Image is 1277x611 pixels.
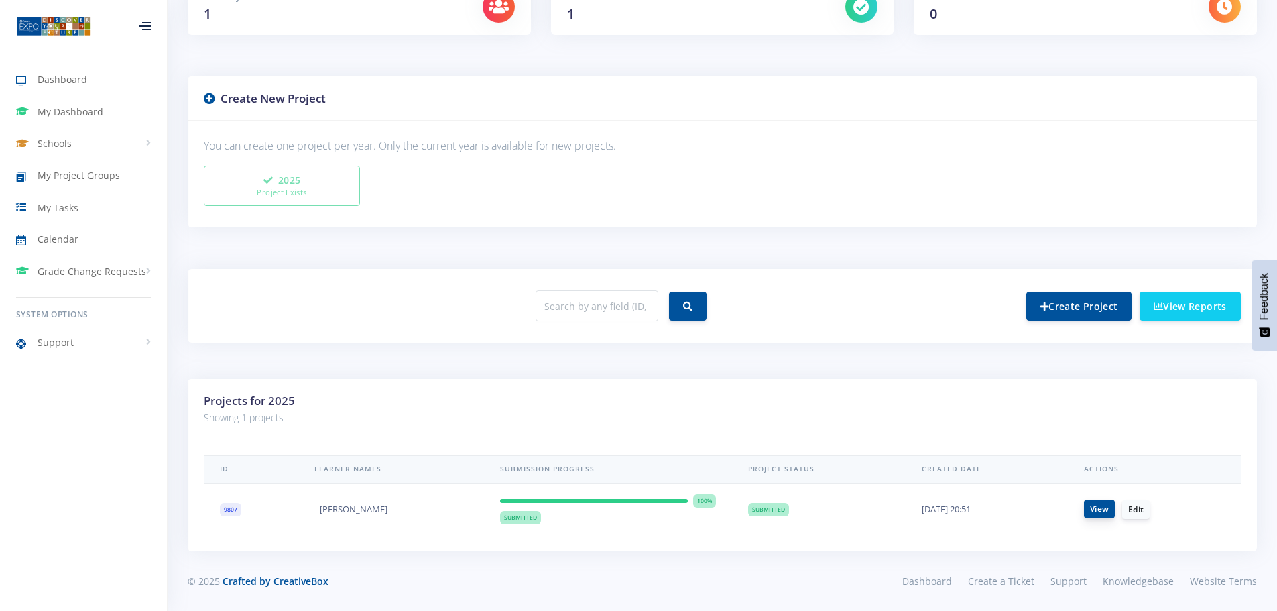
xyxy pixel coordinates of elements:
a: View [1084,500,1115,518]
a: Knowledgebase [1095,571,1182,591]
span: 100% [693,494,716,508]
th: Learner Names [298,456,484,484]
span: Calendar [38,232,78,246]
p: Showing 1 projects [204,410,1241,426]
span: 0 [930,5,937,23]
span: 1 [204,5,211,23]
a: View Reports [1140,292,1241,321]
span: Knowledgebase [1103,575,1174,588]
span: My Project Groups [38,168,120,182]
a: Create Project [1026,292,1132,321]
span: Dashboard [38,72,87,87]
span: Submitted [500,511,541,524]
th: Project Status [732,456,906,484]
input: Search by any field (ID, name, school, etc.) [536,290,658,321]
h3: Projects for 2025 [204,392,1241,410]
div: © 2025 [188,574,713,588]
span: My Dashboard [38,105,103,119]
a: Support [1042,571,1095,591]
span: Feedback [1258,273,1270,320]
span: 1 [567,5,574,23]
a: Dashboard [894,571,960,591]
span: Schools [38,136,72,150]
p: You can create one project per year. Only the current year is available for new projects. [204,137,1241,155]
td: [DATE] 20:51 [906,484,1068,535]
th: Created Date [906,456,1068,484]
a: Create a Ticket [960,571,1042,591]
span: Support [38,335,74,349]
th: ID [204,456,298,484]
button: 2025Project Exists [204,166,360,206]
span: My Tasks [38,201,78,215]
h3: Create New Project [204,90,1241,107]
a: Website Terms [1182,571,1257,591]
span: 9807 [220,503,241,516]
a: Edit [1122,500,1150,519]
button: Feedback - Show survey [1252,260,1277,351]
small: Project Exists [218,187,346,199]
span: Grade Change Requests [38,264,146,278]
img: ... [16,15,91,37]
a: Crafted by CreativeBox [223,575,328,588]
span: Submitted [748,503,789,516]
h6: System Options [16,309,151,321]
th: Actions [1068,456,1241,484]
span: [PERSON_NAME] [320,503,387,516]
th: Submission Progress [484,456,732,484]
